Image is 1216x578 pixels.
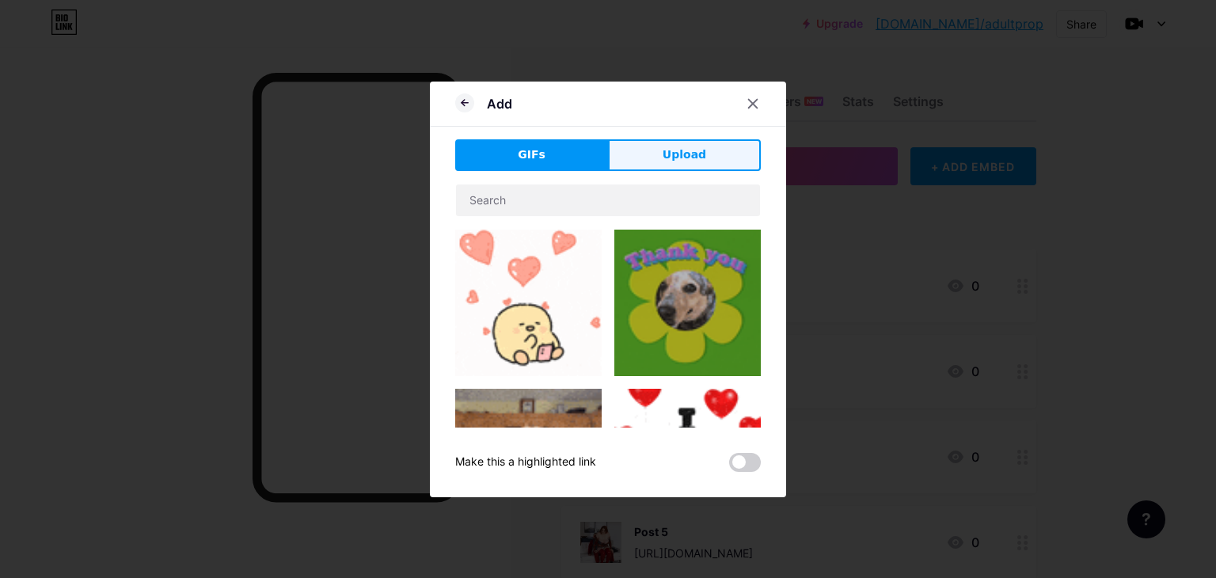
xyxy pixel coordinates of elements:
img: Gihpy [455,230,602,376]
input: Search [456,184,760,216]
img: Gihpy [614,389,761,535]
button: Upload [608,139,761,171]
div: Make this a highlighted link [455,453,596,472]
img: Gihpy [614,230,761,376]
img: Gihpy [455,389,602,576]
span: GIFs [518,146,545,163]
div: Add [487,94,512,113]
button: GIFs [455,139,608,171]
span: Upload [663,146,706,163]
